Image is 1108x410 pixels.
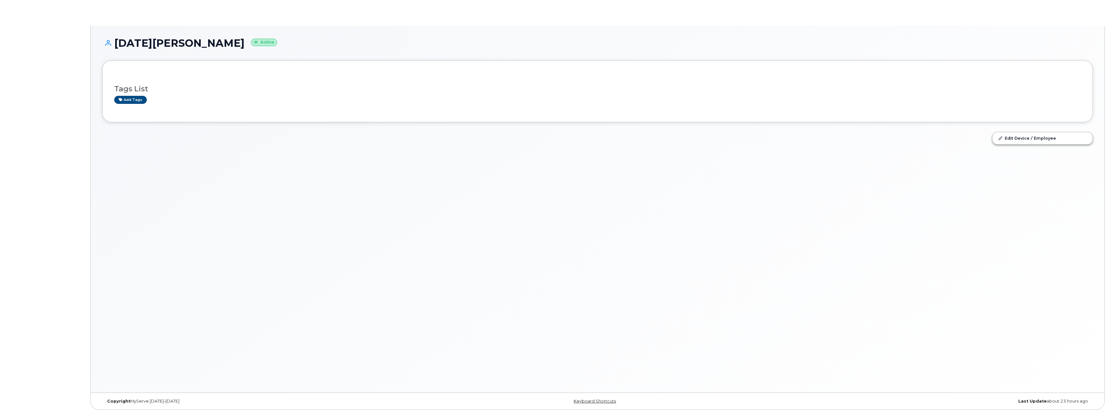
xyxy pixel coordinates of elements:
[102,399,432,404] div: MyServe [DATE]–[DATE]
[1018,399,1047,404] strong: Last Update
[107,399,130,404] strong: Copyright
[992,132,1093,144] a: Edit Device / Employee
[574,399,616,404] a: Keyboard Shortcuts
[114,96,147,104] a: Add tags
[102,37,1093,49] h1: [DATE][PERSON_NAME]
[763,399,1093,404] div: about 23 hours ago
[114,85,1081,93] h3: Tags List
[251,39,277,46] small: Active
